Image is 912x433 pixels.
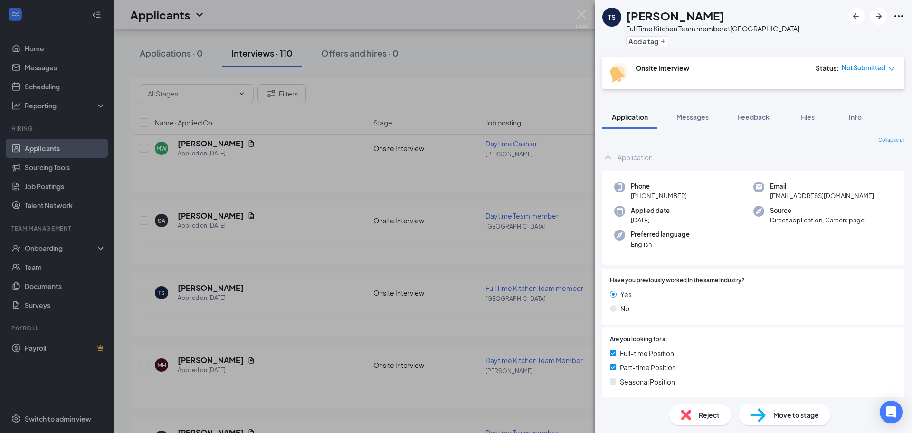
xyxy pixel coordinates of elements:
button: ArrowLeftNew [847,8,864,25]
span: Seasonal Position [620,376,675,387]
span: down [888,66,895,72]
span: Full-time Position [620,348,674,358]
span: Info [849,113,862,121]
span: Applied date [631,206,670,215]
div: Open Intercom Messenger [880,401,902,423]
span: Feedback [737,113,769,121]
span: Move to stage [773,410,819,420]
span: Part-time Position [620,362,676,373]
b: Onsite Interview [636,64,689,72]
span: Application [612,113,648,121]
span: Source [770,206,864,215]
span: [PHONE_NUMBER] [631,191,687,201]
span: Phone [631,182,687,191]
span: No [620,303,629,314]
div: Application [617,153,653,162]
span: Not Submitted [842,63,885,73]
svg: Ellipses [893,10,904,22]
div: Full Time Kitchen Team member at [GEOGRAPHIC_DATA] [626,24,799,33]
span: Reject [699,410,720,420]
svg: Plus [660,38,666,44]
div: TS [608,12,616,22]
button: ArrowRight [870,8,887,25]
svg: ArrowRight [873,10,884,22]
span: Are you looking for a: [610,335,667,344]
span: Files [800,113,815,121]
span: Email [770,182,874,191]
span: Have you previously worked in the same industry? [610,276,745,285]
button: PlusAdd a tag [626,36,668,46]
span: Direct application, Careers page [770,215,864,225]
svg: ArrowLeftNew [850,10,862,22]
span: Messages [676,113,709,121]
svg: ChevronUp [602,152,614,163]
div: Status : [816,63,839,73]
span: English [631,240,690,249]
span: Collapse all [878,136,904,144]
span: [EMAIL_ADDRESS][DOMAIN_NAME] [770,191,874,201]
span: [DATE] [631,215,670,225]
span: Yes [620,289,632,299]
span: Preferred language [631,230,690,239]
h1: [PERSON_NAME] [626,8,724,24]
